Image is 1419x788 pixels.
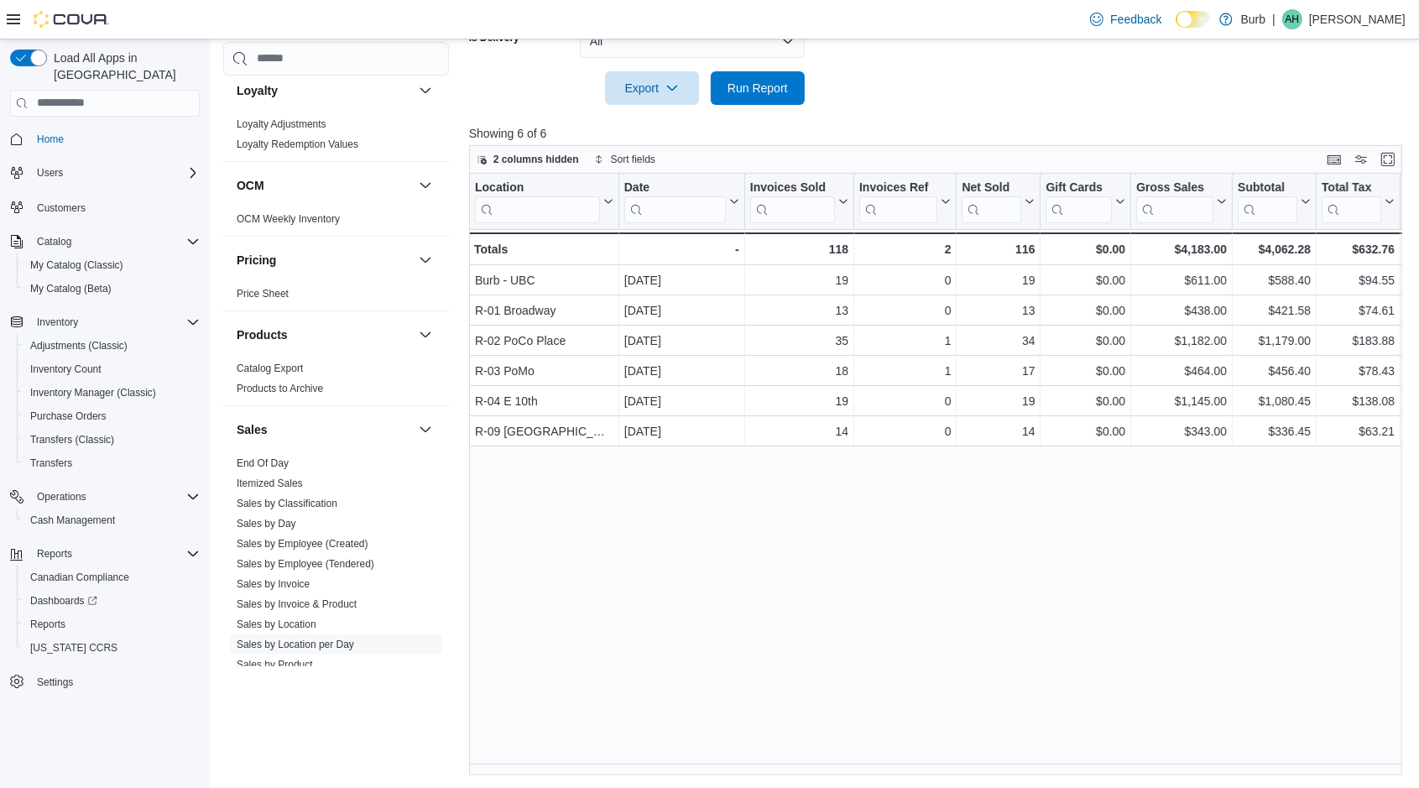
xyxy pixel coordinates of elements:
[624,239,739,259] div: -
[17,381,206,404] button: Inventory Manager (Classic)
[1136,361,1227,381] div: $464.00
[237,497,337,510] span: Sales by Classification
[37,316,78,329] span: Inventory
[1238,270,1311,290] div: $588.40
[17,613,206,636] button: Reports
[30,232,200,252] span: Catalog
[30,232,78,252] button: Catalog
[23,430,121,450] a: Transfers (Classic)
[750,239,848,259] div: 118
[237,457,289,470] span: End Of Day
[1378,149,1398,170] button: Enter fullscreen
[17,253,206,277] button: My Catalog (Classic)
[1238,180,1297,196] div: Subtotal
[1046,180,1112,196] div: Gift Cards
[37,490,86,504] span: Operations
[750,180,835,223] div: Invoices Sold
[1322,391,1395,411] div: $138.08
[37,201,86,215] span: Customers
[17,428,206,451] button: Transfers (Classic)
[611,153,655,166] span: Sort fields
[37,133,64,146] span: Home
[475,180,600,196] div: Location
[1238,421,1311,441] div: $336.45
[237,558,374,570] a: Sales by Employee (Tendered)
[624,300,739,321] div: [DATE]
[415,420,436,440] button: Sales
[30,129,70,149] a: Home
[859,361,951,381] div: 1
[47,50,200,83] span: Load All Apps in [GEOGRAPHIC_DATA]
[962,300,1035,321] div: 13
[859,180,937,223] div: Invoices Ref
[1238,239,1311,259] div: $4,062.28
[23,255,200,275] span: My Catalog (Classic)
[859,180,951,223] button: Invoices Ref
[237,557,374,571] span: Sales by Employee (Tendered)
[750,361,848,381] div: 18
[859,421,951,441] div: 0
[474,239,613,259] div: Totals
[1046,421,1125,441] div: $0.00
[750,331,848,351] div: 35
[237,252,412,269] button: Pricing
[1136,270,1227,290] div: $611.00
[30,457,72,470] span: Transfers
[237,382,323,395] span: Products to Archive
[237,659,313,671] a: Sales by Product
[1322,361,1395,381] div: $78.43
[23,255,130,275] a: My Catalog (Classic)
[859,391,951,411] div: 0
[1176,28,1176,29] span: Dark Mode
[17,509,206,532] button: Cash Management
[237,213,340,225] a: OCM Weekly Inventory
[1046,361,1125,381] div: $0.00
[23,383,200,403] span: Inventory Manager (Classic)
[237,82,412,99] button: Loyalty
[3,670,206,694] button: Settings
[30,671,200,692] span: Settings
[962,421,1035,441] div: 14
[1322,180,1395,223] button: Total Tax
[605,71,699,105] button: Export
[1046,239,1125,259] div: $0.00
[23,510,122,530] a: Cash Management
[30,163,70,183] button: Users
[23,383,163,403] a: Inventory Manager (Classic)
[23,430,200,450] span: Transfers (Classic)
[859,331,951,351] div: 1
[750,180,835,196] div: Invoices Sold
[711,71,805,105] button: Run Report
[30,641,117,655] span: [US_STATE] CCRS
[237,287,289,300] span: Price Sheet
[17,334,206,357] button: Adjustments (Classic)
[237,457,289,469] a: End Of Day
[624,361,739,381] div: [DATE]
[1238,180,1297,223] div: Subtotal
[859,180,937,196] div: Invoices Ref
[17,357,206,381] button: Inventory Count
[23,279,118,299] a: My Catalog (Beta)
[1351,149,1371,170] button: Display options
[1238,391,1311,411] div: $1,080.45
[237,212,340,226] span: OCM Weekly Inventory
[23,638,124,658] a: [US_STATE] CCRS
[237,618,316,630] a: Sales by Location
[615,71,689,105] span: Export
[1136,180,1227,223] button: Gross Sales
[30,128,200,149] span: Home
[23,336,200,356] span: Adjustments (Classic)
[750,270,848,290] div: 19
[1322,270,1395,290] div: $94.55
[475,180,600,223] div: Location
[580,24,805,58] button: All
[1272,9,1276,29] p: |
[23,336,134,356] a: Adjustments (Classic)
[30,544,200,564] span: Reports
[475,270,613,290] div: Burb - UBC
[223,284,449,311] div: Pricing
[475,361,613,381] div: R-03 PoMo
[237,117,326,131] span: Loyalty Adjustments
[962,331,1035,351] div: 34
[23,453,200,473] span: Transfers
